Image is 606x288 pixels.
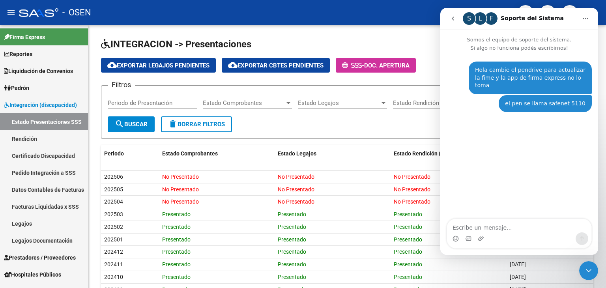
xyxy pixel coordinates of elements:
span: Estado Rendición (IDAF) [394,150,454,157]
span: Presentado [162,261,191,267]
span: 202506 [104,174,123,180]
span: Doc. Apertura [364,62,410,69]
span: Presentado [394,261,422,267]
span: No Presentado [162,198,199,205]
span: 202503 [104,211,123,217]
span: No Presentado [394,186,430,193]
span: Presentado [162,224,191,230]
iframe: Intercom live chat [579,261,598,280]
span: Presentado [162,236,191,243]
span: Estado Comprobantes [162,150,218,157]
span: No Presentado [278,174,314,180]
span: Firma Express [4,33,45,41]
span: Presentado [278,249,306,255]
span: [DATE] [510,249,526,255]
span: 202411 [104,261,123,267]
span: Presentado [394,224,422,230]
span: Presentado [162,274,191,280]
button: -Doc. Apertura [336,58,416,73]
span: - [342,62,364,69]
span: Estado Legajos [278,150,316,157]
span: INTEGRACION -> Presentaciones [101,39,251,50]
span: Prestadores / Proveedores [4,253,76,262]
span: No Presentado [162,186,199,193]
span: Presentado [278,261,306,267]
span: Padrón [4,84,29,92]
span: Exportar Cbtes Pendientes [228,62,324,69]
span: 202505 [104,186,123,193]
span: No Presentado [278,186,314,193]
span: 202502 [104,224,123,230]
button: Borrar Filtros [161,116,232,132]
span: Presentado [394,211,422,217]
span: Borrar Filtros [168,121,225,128]
mat-icon: delete [168,119,178,129]
span: Presentado [278,274,306,280]
span: Hospitales Públicos [4,270,61,279]
span: - OSEN [62,4,91,21]
span: Presentado [278,236,306,243]
span: Exportar Legajos Pendientes [107,62,209,69]
span: 202412 [104,249,123,255]
span: Presentado [278,224,306,230]
span: Periodo [104,150,124,157]
span: [DATE] [510,274,526,280]
span: Buscar [115,121,148,128]
mat-icon: search [115,119,124,129]
mat-icon: cloud_download [228,60,238,70]
span: Presentado [394,274,422,280]
span: No Presentado [394,174,430,180]
span: Presentado [162,211,191,217]
button: Exportar Cbtes Pendientes [222,58,330,73]
iframe: Intercom live chat [440,8,598,255]
span: Integración (discapacidad) [4,101,77,109]
span: Reportes [4,50,32,58]
span: 202410 [104,274,123,280]
datatable-header-cell: Estado Rendición (IDAF) [391,145,507,162]
h3: Filtros [108,79,135,90]
span: 202504 [104,198,123,205]
span: Presentado [162,249,191,255]
span: Presentado [394,236,422,243]
span: Liquidación de Convenios [4,67,73,75]
span: [DATE] [510,261,526,267]
span: Presentado [394,249,422,255]
span: Estado Legajos [298,99,380,107]
span: Presentado [278,211,306,217]
span: Estado Comprobantes [203,99,285,107]
span: No Presentado [278,198,314,205]
span: 202501 [104,236,123,243]
datatable-header-cell: Estado Legajos [275,145,391,162]
span: No Presentado [162,174,199,180]
button: Buscar [108,116,155,132]
mat-icon: menu [6,7,16,17]
span: Estado Rendición [393,99,475,107]
mat-icon: cloud_download [107,60,117,70]
datatable-header-cell: Estado Comprobantes [159,145,275,162]
button: Exportar Legajos Pendientes [101,58,216,73]
datatable-header-cell: Periodo [101,145,159,162]
span: No Presentado [394,198,430,205]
